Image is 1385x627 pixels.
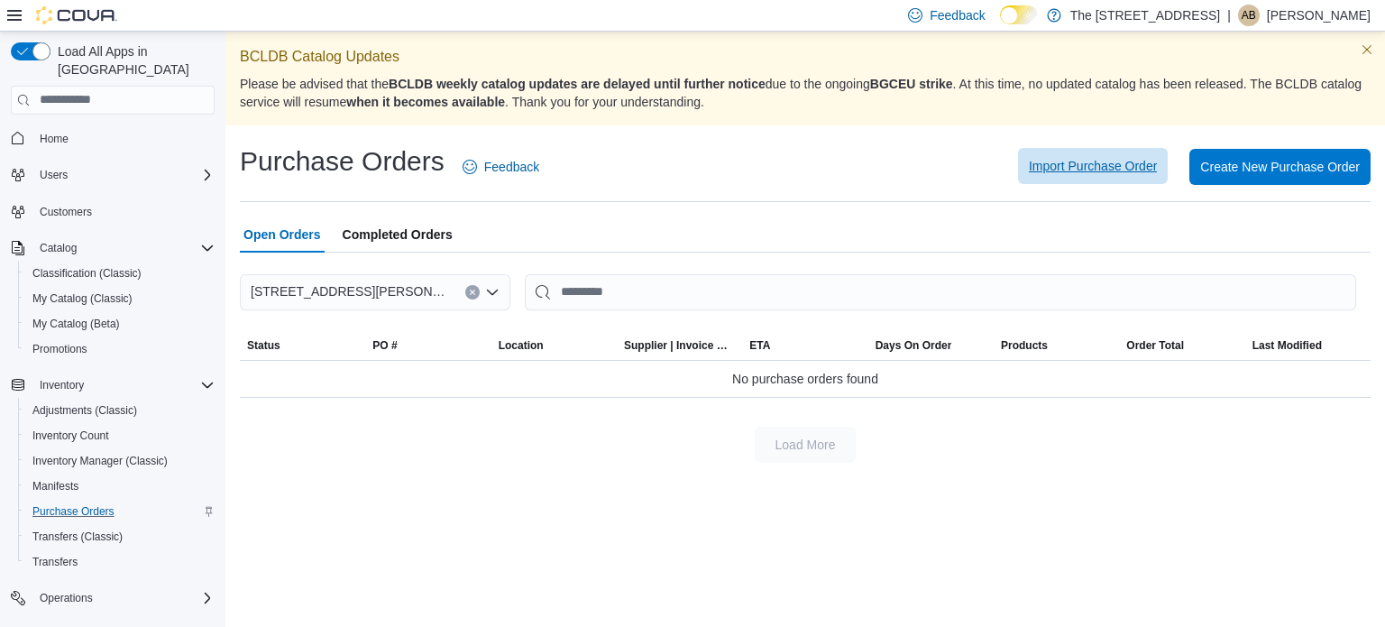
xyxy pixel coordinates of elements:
[1001,338,1048,353] span: Products
[18,286,222,311] button: My Catalog (Classic)
[499,338,544,353] div: Location
[240,143,445,180] h1: Purchase Orders
[25,425,116,447] a: Inventory Count
[32,200,215,223] span: Customers
[25,263,215,284] span: Classification (Classic)
[365,331,491,360] button: PO #
[18,337,222,362] button: Promotions
[25,450,175,472] a: Inventory Manager (Classic)
[40,168,68,182] span: Users
[525,274,1356,310] input: This is a search bar. After typing your query, hit enter to filter the results lower in the page.
[18,423,222,448] button: Inventory Count
[32,164,215,186] span: Users
[32,237,84,259] button: Catalog
[18,398,222,423] button: Adjustments (Classic)
[1200,158,1360,176] span: Create New Purchase Order
[4,198,222,225] button: Customers
[240,331,365,360] button: Status
[1242,5,1256,26] span: AB
[755,427,856,463] button: Load More
[25,400,144,421] a: Adjustments (Classic)
[25,526,130,548] a: Transfers (Classic)
[346,95,505,109] strong: when it becomes available
[25,263,149,284] a: Classification (Classic)
[389,77,766,91] strong: BCLDB weekly catalog updates are delayed until further notice
[32,201,99,223] a: Customers
[18,448,222,474] button: Inventory Manager (Classic)
[32,164,75,186] button: Users
[32,128,76,150] a: Home
[32,555,78,569] span: Transfers
[32,374,91,396] button: Inventory
[1119,331,1244,360] button: Order Total
[4,235,222,261] button: Catalog
[1000,24,1001,25] span: Dark Mode
[624,338,735,353] span: Supplier | Invoice Number
[25,313,127,335] a: My Catalog (Beta)
[18,524,222,549] button: Transfers (Classic)
[1245,331,1371,360] button: Last Modified
[25,313,215,335] span: My Catalog (Beta)
[1252,338,1322,353] span: Last Modified
[32,127,215,150] span: Home
[1126,338,1184,353] span: Order Total
[25,425,215,447] span: Inventory Count
[32,342,87,356] span: Promotions
[749,338,770,353] span: ETA
[870,77,953,91] strong: BGCEU strike
[4,373,222,398] button: Inventory
[240,46,1371,68] p: BCLDB Catalog Updates
[240,75,1371,111] p: Please be advised that the due to the ongoing . At this time, no updated catalog has been release...
[1000,5,1038,24] input: Dark Mode
[32,374,215,396] span: Inventory
[247,338,280,353] span: Status
[455,149,546,185] a: Feedback
[40,205,92,219] span: Customers
[25,400,215,421] span: Adjustments (Classic)
[32,530,123,544] span: Transfers (Classic)
[1029,157,1157,175] span: Import Purchase Order
[251,281,447,302] span: [STREET_ADDRESS][PERSON_NAME]
[732,368,878,390] span: No purchase orders found
[32,266,142,281] span: Classification (Classic)
[1070,5,1221,26] p: The [STREET_ADDRESS]
[25,501,122,522] a: Purchase Orders
[40,132,69,146] span: Home
[4,125,222,152] button: Home
[25,501,215,522] span: Purchase Orders
[18,499,222,524] button: Purchase Orders
[25,475,215,497] span: Manifests
[25,288,140,309] a: My Catalog (Classic)
[25,450,215,472] span: Inventory Manager (Classic)
[491,331,617,360] button: Location
[930,6,985,24] span: Feedback
[32,429,109,443] span: Inventory Count
[1267,5,1371,26] p: [PERSON_NAME]
[40,241,77,255] span: Catalog
[1189,149,1371,185] button: Create New Purchase Order
[32,454,168,468] span: Inventory Manager (Classic)
[4,162,222,188] button: Users
[343,217,453,253] span: Completed Orders
[18,549,222,575] button: Transfers
[775,436,836,454] span: Load More
[25,551,85,573] a: Transfers
[1227,5,1231,26] p: |
[485,285,500,300] button: Open list of options
[25,551,215,573] span: Transfers
[32,317,120,331] span: My Catalog (Beta)
[32,403,137,418] span: Adjustments (Classic)
[32,587,215,609] span: Operations
[4,586,222,611] button: Operations
[465,285,480,300] button: Clear input
[1238,5,1260,26] div: Adrian Battiston
[18,261,222,286] button: Classification (Classic)
[25,526,215,548] span: Transfers (Classic)
[25,475,86,497] a: Manifests
[40,591,93,605] span: Operations
[742,331,867,360] button: ETA
[25,338,95,360] a: Promotions
[1356,39,1378,60] button: Dismiss this callout
[18,311,222,337] button: My Catalog (Beta)
[32,237,215,259] span: Catalog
